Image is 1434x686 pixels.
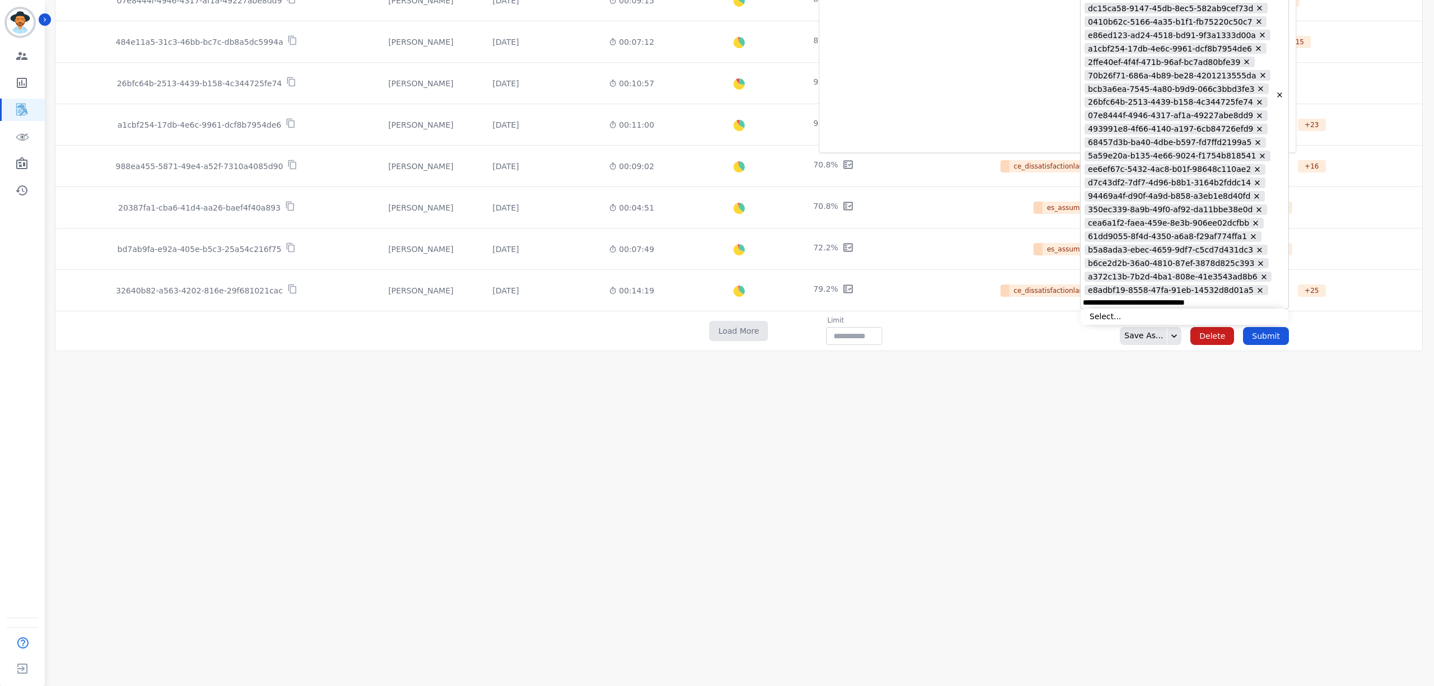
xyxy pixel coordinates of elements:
[1258,152,1267,160] button: Remove 5a59e20a-b135-4e66-9024-f1754b818541
[1255,111,1264,120] button: Remove 07e8444f-4946-4317-af1a-49227abe8dd9
[492,36,519,48] div: [DATE]
[118,119,282,130] p: a1cbf254-17db-4e6c-9961-dcf8b7954de6
[367,119,474,130] div: [PERSON_NAME]
[1253,165,1261,174] button: Remove ee6ef67c-5432-4ac8-b01f-98648c110ae2
[1254,138,1262,147] button: Remove 68457d3b-ba40-4dbe-b597-fd7ffd2199a5
[1084,178,1265,188] li: d7c43df2-7df7-4d96-b8b1-3164b2fddc14
[1084,110,1268,121] li: 07e8444f-4946-4317-af1a-49227abe8dd9
[1084,204,1267,215] li: 350ec339-8a9b-49f0-af92-da11bbe38e0d
[1256,85,1265,93] button: Remove bcb3a6ea-7545-4a80-b9d9-066c3bbd3fe3
[116,161,283,172] p: 988ea455-5871-49e4-a52f-7310a4085d90
[593,119,670,130] div: 00:11:00
[1084,218,1264,228] li: cea6a1f2-faea-459e-8e3b-906ee02dcfbb
[492,285,519,296] div: [DATE]
[367,244,474,255] div: [PERSON_NAME]
[709,321,768,341] button: Load More
[1120,327,1163,345] div: Save As...
[1255,98,1264,106] button: Remove 26bfc64b-2513-4439-b158-4c344725fe74
[827,316,882,325] label: Limit
[1084,191,1265,202] li: 94469a4f-d90f-4a9d-b858-a3eb1e8d40fd
[492,202,519,213] div: [DATE]
[367,161,474,172] div: [PERSON_NAME]
[1084,285,1268,296] li: e8adbf19-8558-47fa-91eb-14532d8d01a5
[1259,71,1267,80] button: Remove 70b26f71-686a-4b89-be28-4201213555da
[1242,58,1251,66] button: Remove 2ffe40ef-4f4f-471b-96af-bc7ad80bfe39
[1255,206,1263,214] button: Remove 350ec339-8a9b-49f0-af92-da11bbe38e0d
[813,118,838,132] div: 95.8%
[813,200,838,214] div: 70.8%
[1190,327,1234,345] button: Delete
[1298,284,1326,297] div: + 25
[1084,16,1267,27] li: 0410b62c-5166-4a35-b1f1-fb75220c50c7
[1084,137,1266,148] li: 68457d3b-ba40-4dbe-b597-fd7ffd2199a5
[593,202,670,213] div: 00:04:51
[1256,259,1265,268] button: Remove b6ce2d2b-36a0-4810-87ef-3878d825c393
[1260,273,1268,281] button: Remove a372c13b-7b2d-4ba1-808e-41e3543ad8b6
[1255,246,1264,254] button: Remove b5a8ada3-ebec-4659-9df7-c5cd7d431dc3
[116,285,283,296] p: 32640b82-a563-4202-816e-29f681021cac
[813,283,838,297] div: 79.2%
[7,9,34,36] img: Bordered avatar
[118,244,282,255] p: bd7ab9fa-e92a-405e-b5c3-25a54c216f75
[1256,286,1264,295] button: Remove e8adbf19-8558-47fa-91eb-14532d8d01a5
[1084,124,1268,134] li: 493991e8-4f66-4140-a197-6cb84726efd9
[492,244,519,255] div: [DATE]
[1084,30,1270,40] li: e86ed123-ad24-4518-bd91-9f3a1333d00a
[1084,57,1255,67] li: 2ffe40ef-4f4f-471b-96af-bc7ad80bfe39
[367,78,474,89] div: [PERSON_NAME]
[1255,17,1263,26] button: Remove 0410b62c-5166-4a35-b1f1-fb75220c50c7
[1084,151,1270,161] li: 5a59e20a-b135-4e66-9024-f1754b818541
[492,161,519,172] div: [DATE]
[1251,219,1260,227] button: Remove cea6a1f2-faea-459e-8e3b-906ee02dcfbb
[1253,192,1261,200] button: Remove 94469a4f-d90f-4a9d-b858-a3eb1e8d40fd
[1249,232,1258,241] button: Remove 61dd9055-8f4d-4350-a6a8-f29af774ffa1
[1084,97,1268,108] li: 26bfc64b-2513-4439-b158-4c344725fe74
[1275,91,1284,99] button: Remove all
[593,161,670,172] div: 00:09:02
[1298,160,1326,172] div: + 16
[593,36,670,48] div: 00:07:12
[1283,36,1311,48] div: + 15
[1084,231,1261,242] li: 61dd9055-8f4d-4350-a6a8-f29af774ffa1
[1243,327,1289,345] button: Submit
[813,35,838,49] div: 87.5%
[1298,119,1326,131] div: + 23
[593,78,670,89] div: 00:10:57
[367,202,474,213] div: [PERSON_NAME]
[1255,4,1264,12] button: Remove dc15ca58-9147-45db-8ec5-582ab9cef73d
[813,76,838,90] div: 91.7%
[1084,245,1268,255] li: b5a8ada3-ebec-4659-9df7-c5cd7d431dc3
[1084,164,1265,175] li: ee6ef67c-5432-4ac8-b01f-98648c110ae2
[1084,272,1272,282] li: a372c13b-7b2d-4ba1-808e-41e3543ad8b6
[1084,70,1271,81] li: 70b26f71-686a-4b89-be28-4201213555da
[367,285,474,296] div: [PERSON_NAME]
[117,78,282,89] p: 26bfc64b-2513-4439-b158-4c344725fe74
[115,36,283,48] p: 484e11a5-31c3-46bb-bc7c-db8a5dc5994a
[593,244,670,255] div: 00:07:49
[593,285,670,296] div: 00:14:19
[1084,258,1269,269] li: b6ce2d2b-36a0-4810-87ef-3878d825c393
[492,119,519,130] div: [DATE]
[1254,44,1263,53] button: Remove a1cbf254-17db-4e6c-9961-dcf8b7954de6
[118,202,281,213] p: 20387fa1-cba6-41d4-aa26-baef4f40a893
[1081,309,1288,325] li: Select...
[1084,43,1267,54] li: a1cbf254-17db-4e6c-9961-dcf8b7954de6
[1084,3,1268,13] li: dc15ca58-9147-45db-8ec5-582ab9cef73d
[813,242,838,256] div: 72.2%
[492,78,519,89] div: [DATE]
[813,159,838,173] div: 70.8%
[1084,83,1269,94] li: bcb3a6ea-7545-4a80-b9d9-066c3bbd3fe3
[1258,31,1267,39] button: Remove e86ed123-ad24-4518-bd91-9f3a1333d00a
[367,36,474,48] div: [PERSON_NAME]
[1255,125,1264,133] button: Remove 493991e8-4f66-4140-a197-6cb84726efd9
[1253,179,1261,187] button: Remove d7c43df2-7df7-4d96-b8b1-3164b2fddc14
